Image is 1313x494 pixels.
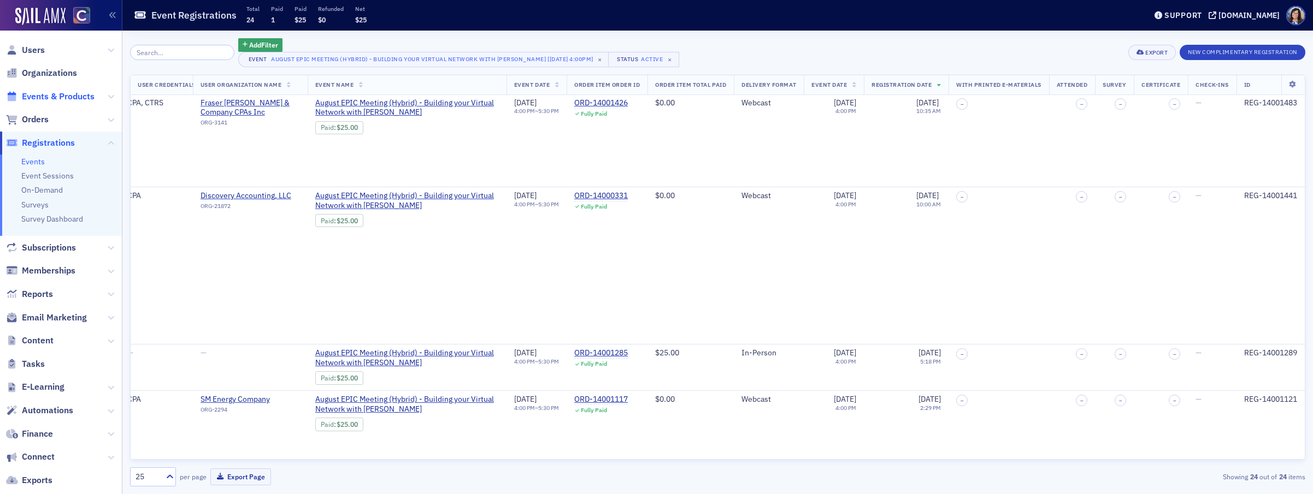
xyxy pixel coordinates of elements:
a: Email Marketing [6,312,87,324]
span: $25.00 [655,348,679,358]
time: 5:30 PM [538,200,559,208]
span: Delivery Format [741,81,796,88]
strong: 24 [1277,472,1288,481]
span: $25.00 [337,420,358,428]
span: : [321,217,337,225]
a: Memberships [6,265,75,277]
div: ORG-3141 [201,119,300,130]
span: [DATE] [514,191,537,200]
span: [DATE] [834,394,856,404]
span: [DATE] [918,348,941,358]
div: 25 [136,471,160,483]
span: Discovery Accounting, LLC [201,191,300,201]
a: Users [6,44,45,56]
div: Webcast [741,191,796,201]
button: StatusActive× [608,52,679,67]
time: 4:00 PM [835,358,856,365]
span: Certificate [1141,81,1180,88]
span: $25.00 [337,217,358,225]
div: – [514,108,559,115]
a: Subscriptions [6,242,76,254]
a: Fraser [PERSON_NAME] & Company CPAs Inc [201,98,300,117]
a: Reports [6,288,53,300]
button: New Complimentary Registration [1180,45,1305,60]
time: 4:00 PM [835,200,856,208]
span: — [1196,348,1202,358]
time: 4:00 PM [514,404,535,412]
span: Content [22,335,54,347]
button: Export [1128,45,1176,60]
button: EventAugust EPIC Meeting (Hybrid) - Building your Virtual Network with [PERSON_NAME] [[DATE] 4:00... [238,52,609,67]
span: $25.00 [337,374,358,382]
span: – [1119,351,1122,358]
a: On-Demand [21,185,63,195]
img: SailAMX [73,7,90,24]
div: ORD-14001285 [574,348,628,358]
span: August EPIC Meeting (Hybrid) - Building your Virtual Network with Melissa Armstrong [315,191,499,210]
span: $0.00 [655,394,675,404]
div: Status [616,56,639,63]
time: 5:18 PM [920,358,941,365]
a: Exports [6,474,52,486]
div: Paid: 28 - $2500 [315,418,363,431]
span: $25 [295,15,306,24]
time: 4:00 PM [835,107,856,115]
time: 10:00 AM [916,200,941,208]
span: Survey [1103,81,1126,88]
span: Events & Products [22,91,95,103]
a: August EPIC Meeting (Hybrid) - Building your Virtual Network with [PERSON_NAME] [315,348,499,367]
span: User Credentials [138,81,195,88]
time: 2:29 PM [920,404,941,412]
div: Active [641,56,663,63]
span: Attended [1057,81,1087,88]
div: Event [246,56,269,63]
span: — [1196,394,1202,404]
span: × [665,55,675,64]
div: – [514,358,559,365]
span: — [1196,191,1202,200]
span: × [595,55,605,64]
a: Paid [321,420,334,428]
button: AddFilter [238,38,283,52]
a: Content [6,335,54,347]
span: [DATE] [514,98,537,108]
a: Connect [6,451,55,463]
p: Refunded [318,5,344,13]
p: Net [355,5,367,13]
a: New Complimentary Registration [1180,46,1305,56]
span: Add Filter [249,40,278,50]
div: REG-14001483 [1244,98,1297,108]
span: – [1080,397,1084,404]
span: – [1173,397,1176,404]
a: Events [21,157,45,166]
div: ORD-14001426 [574,98,628,108]
span: August EPIC Meeting (Hybrid) - Building your Virtual Network with Melissa Armstrong [315,348,499,367]
a: Survey Dashboard [21,214,83,224]
div: Paid: 28 - $2500 [315,371,363,384]
div: ORD-14000331 [574,191,628,201]
span: : [321,420,337,428]
span: – [1119,194,1122,200]
input: Search… [130,45,234,60]
a: Registrations [6,137,75,149]
span: Tasks [22,358,45,370]
div: Fully Paid [581,407,607,414]
div: Webcast [741,98,796,108]
span: – [1119,397,1122,404]
span: Automations [22,404,73,416]
span: Exports [22,474,52,486]
span: Organizations [22,67,77,79]
time: 5:30 PM [538,404,559,412]
div: Fully Paid [581,203,607,210]
span: Event Date [811,81,847,88]
span: [DATE] [514,348,537,358]
h1: Event Registrations [151,9,237,22]
span: : [321,123,337,132]
span: E-Learning [22,381,64,393]
span: Registration Date [872,81,932,88]
time: 4:00 PM [514,107,535,115]
span: ID [1244,81,1251,88]
a: E-Learning [6,381,64,393]
span: Reports [22,288,53,300]
div: REG-14001441 [1244,191,1297,201]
